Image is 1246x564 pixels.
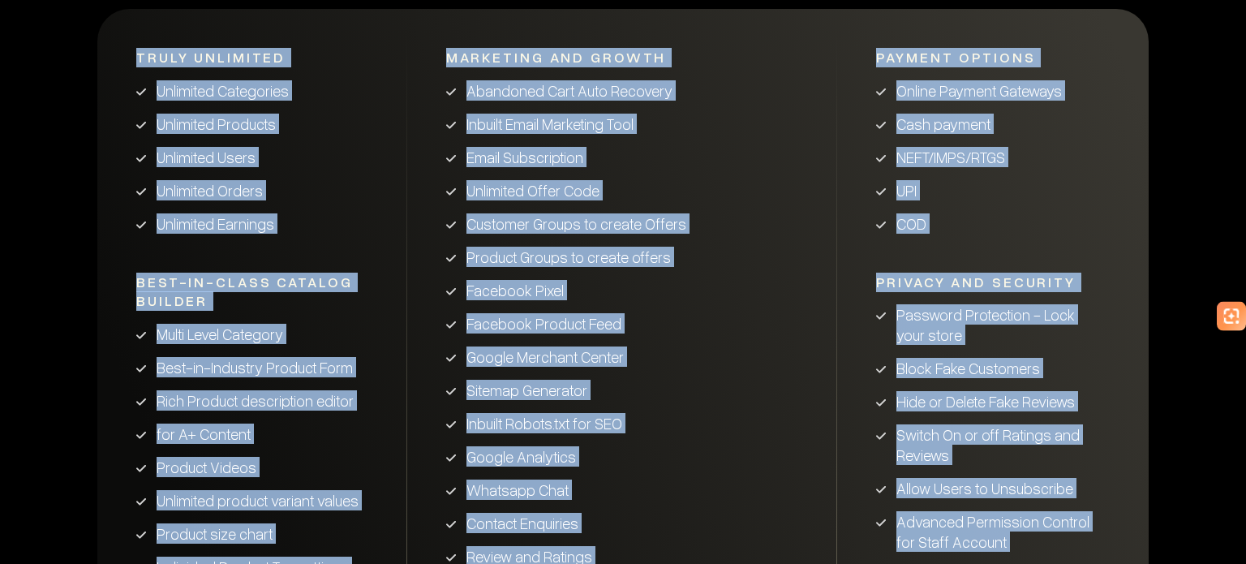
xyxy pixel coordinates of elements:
[136,424,367,444] li: for A+ Content
[446,180,798,200] li: Unlimited Offer Code
[446,247,798,267] li: Product Groups to create offers
[876,511,1093,552] li: Advanced Permission Control for Staff Account
[446,147,798,167] li: Email Subscription
[876,114,1093,134] li: Cash payment
[876,424,1093,465] li: Switch On or off Ratings and Reviews
[446,313,798,334] li: Facebook Product Feed
[136,147,367,167] li: Unlimited Users
[446,80,798,101] li: Abandoned Cart Auto Recovery
[136,48,367,67] div: Truly Unlimited
[876,147,1093,167] li: NEFT/IMPS/RTGS
[136,523,367,544] li: Product size chart
[136,180,367,200] li: Unlimited Orders
[446,513,798,533] li: Contact Enquiries
[446,347,798,367] li: Google Merchant Center
[136,490,367,510] li: Unlimited product variant values
[876,180,1093,200] li: UPI
[136,114,367,134] li: Unlimited Products
[446,114,798,134] li: Inbuilt Email Marketing Tool
[876,48,1093,67] div: Payment Options
[876,304,1093,345] li: Password Protection - Lock your store
[136,457,367,477] li: Product Videos
[136,213,367,234] li: Unlimited Earnings
[446,380,798,400] li: Sitemap Generator
[446,48,798,67] div: Marketing and Growth
[136,273,367,311] div: Best-in-class Catalog Builder
[446,413,798,433] li: Inbuilt Robots.txt for SEO
[136,357,367,377] li: Best-in-Industry Product Form
[446,446,798,467] li: Google Analytics
[136,80,367,101] li: Unlimited Categories
[876,80,1093,101] li: Online Payment Gateways
[876,273,1093,292] div: Privacy and Security
[446,280,798,300] li: Facebook Pixel
[876,478,1093,498] li: Allow Users to Unsubscribe
[876,391,1093,411] li: Hide or Delete Fake Reviews
[446,480,798,500] li: Whatsapp Chat
[136,324,367,344] li: Multi Level Category
[876,213,1093,234] li: COD
[136,390,367,411] li: Rich Product description editor
[446,213,798,234] li: Customer Groups to create Offers
[876,358,1093,378] li: Block Fake Customers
